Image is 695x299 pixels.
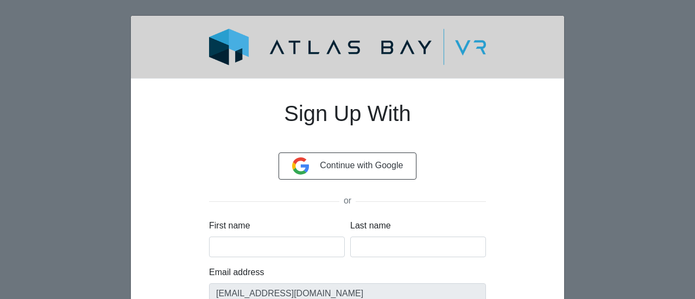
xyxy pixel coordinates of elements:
button: Continue with Google [279,152,417,180]
label: Email address [209,266,264,279]
span: Continue with Google [320,161,403,170]
span: or [339,196,356,205]
label: First name [209,219,250,232]
h1: Sign Up With [209,87,486,152]
img: logo [183,29,512,65]
label: Last name [350,219,391,232]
